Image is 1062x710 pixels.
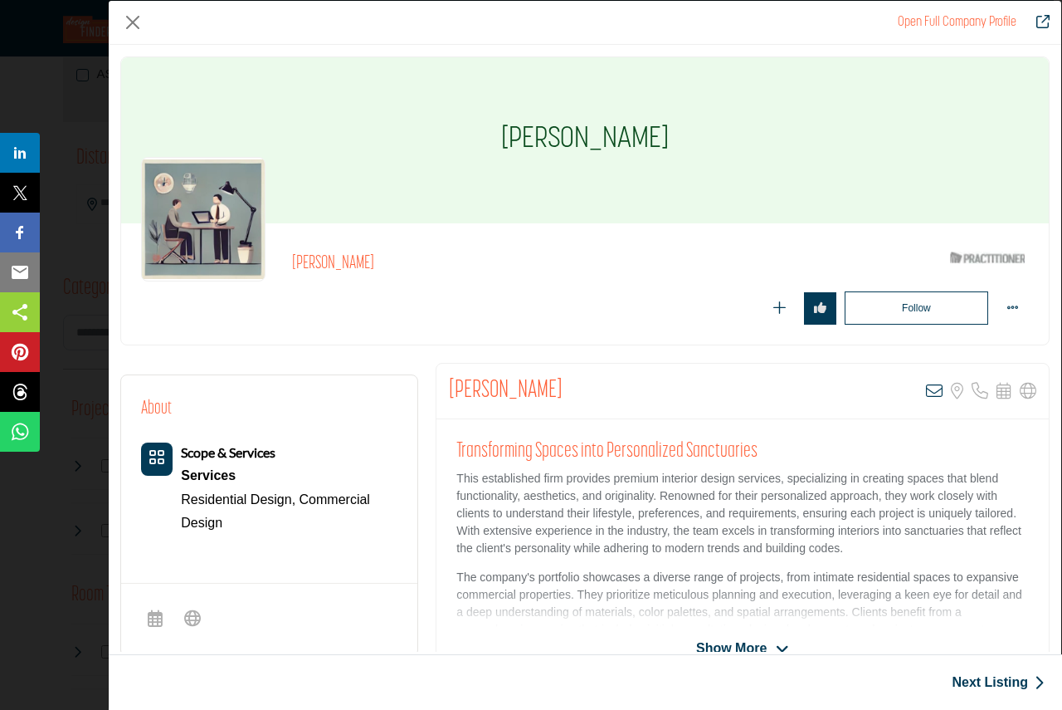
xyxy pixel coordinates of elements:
h2: [PERSON_NAME] [292,253,748,275]
button: More Options [996,292,1029,325]
button: Redirect to login [845,291,988,325]
button: Redirect to login page [804,292,836,325]
h2: Transforming Spaces into Personalized Sanctuaries [456,439,1029,464]
button: Category Icon [141,443,173,476]
a: Redirect to lisa-wallace-asid-allied [1025,12,1050,32]
a: Residential Design, [181,492,295,507]
button: Close [120,10,145,35]
p: This established firm provides premium interior design services, specializing in creating spaces ... [456,470,1029,557]
b: Scope & Services [181,444,275,460]
a: Services [181,463,397,488]
span: Show More [696,639,767,659]
div: Interior and exterior spaces including lighting, layouts, furnishings, accessories, artwork, land... [181,463,397,488]
img: lisa-wallace-asid-allied logo [141,157,265,282]
a: Redirect to lisa-wallace-asid-allied [898,16,1016,29]
a: Scope & Services [181,446,275,460]
a: Next Listing [952,673,1045,693]
button: Redirect to login page [763,292,796,325]
h1: [PERSON_NAME] [501,57,669,223]
img: ASID Qualified Practitioners [950,247,1025,268]
h2: Lisa Wallace [449,376,563,406]
h2: About [141,395,172,423]
p: The company's portfolio showcases a diverse range of projects, from intimate residential spaces t... [456,569,1029,656]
